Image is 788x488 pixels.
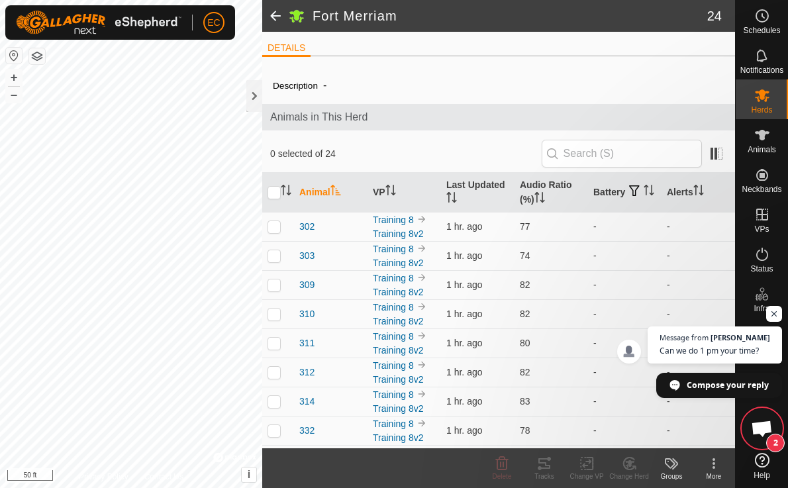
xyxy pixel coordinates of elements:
span: Herds [751,106,772,114]
img: to [417,243,427,254]
a: Help [736,448,788,485]
span: 83 [520,396,530,407]
span: Neckbands [742,185,781,193]
a: Training 8 [373,448,414,458]
span: 78 [520,425,530,436]
span: Infra [754,305,769,313]
th: Audio Ratio (%) [515,173,588,213]
span: [PERSON_NAME] [711,334,770,341]
p-sorticon: Activate to sort [693,187,704,197]
p-sorticon: Activate to sort [281,187,291,197]
th: Battery [588,173,662,213]
p-sorticon: Activate to sort [446,194,457,205]
span: Help [754,471,770,479]
span: i [248,469,250,480]
td: - [588,445,662,474]
span: Status [750,265,773,273]
p-sorticon: Activate to sort [385,187,396,197]
span: 310 [299,307,315,321]
a: Training 8 [373,215,414,225]
span: - [318,74,332,96]
span: EC [207,16,220,30]
li: DETAILS [262,41,311,57]
span: 309 [299,278,315,292]
span: 311 [299,336,315,350]
img: to [417,214,427,224]
a: Training 8 [373,331,414,342]
input: Search (S) [542,140,702,168]
label: Description [273,81,318,91]
td: - [588,270,662,299]
span: 82 [520,279,530,290]
a: Training 8v2 [373,228,424,239]
span: 0 selected of 24 [270,147,542,161]
span: 312 [299,366,315,379]
span: Delete [493,473,512,480]
td: - [662,299,735,328]
img: to [417,418,427,428]
span: 332 [299,424,315,438]
th: Animal [294,173,368,213]
td: - [662,212,735,241]
span: Message from [660,334,709,341]
span: Oct 12, 2025, 2:04 PM [446,367,483,377]
td: - [588,241,662,270]
button: i [242,467,256,482]
td: - [662,241,735,270]
a: Training 8v2 [373,316,424,326]
td: - [588,212,662,241]
td: - [588,358,662,387]
span: 82 [520,367,530,377]
a: Training 8 [373,360,414,371]
span: Oct 12, 2025, 2:04 PM [446,279,483,290]
span: 303 [299,249,315,263]
span: 74 [520,250,530,261]
button: – [6,87,22,103]
th: VP [368,173,441,213]
td: - [588,328,662,358]
td: - [662,270,735,299]
th: Last Updated [441,173,515,213]
img: to [417,360,427,370]
div: More [693,471,735,481]
a: Training 8v2 [373,374,424,385]
div: Tracks [523,471,566,481]
a: Training 8 [373,302,414,313]
button: + [6,70,22,85]
h2: Fort Merriam [313,8,707,24]
th: Alerts [662,173,735,213]
span: 82 [520,309,530,319]
span: Oct 12, 2025, 2:04 PM [446,309,483,319]
span: 80 [520,338,530,348]
a: Training 8v2 [373,345,424,356]
a: Training 8 [373,389,414,400]
a: Training 8 [373,418,414,429]
span: 77 [520,221,530,232]
span: Oct 12, 2025, 1:49 PM [446,250,483,261]
img: Gallagher Logo [16,11,181,34]
a: Training 8v2 [373,287,424,297]
span: Animals [748,146,776,154]
img: to [417,272,427,283]
p-sorticon: Activate to sort [330,187,341,197]
span: 2 [766,434,785,452]
p-sorticon: Activate to sort [534,194,545,205]
img: to [417,330,427,341]
td: - [662,445,735,474]
span: Schedules [743,26,780,34]
button: Map Layers [29,48,45,64]
span: Oct 12, 2025, 2:04 PM [446,425,483,436]
a: Privacy Policy [79,471,128,483]
span: 314 [299,395,315,409]
img: to [417,447,427,458]
a: Training 8v2 [373,432,424,443]
td: - [588,299,662,328]
span: Animals in This Herd [270,109,727,125]
span: Oct 12, 2025, 2:04 PM [446,221,483,232]
span: Notifications [740,66,783,74]
span: 24 [707,6,722,26]
div: Change Herd [608,471,650,481]
td: - [662,387,735,416]
a: Training 8v2 [373,403,424,414]
p-sorticon: Activate to sort [644,187,654,197]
